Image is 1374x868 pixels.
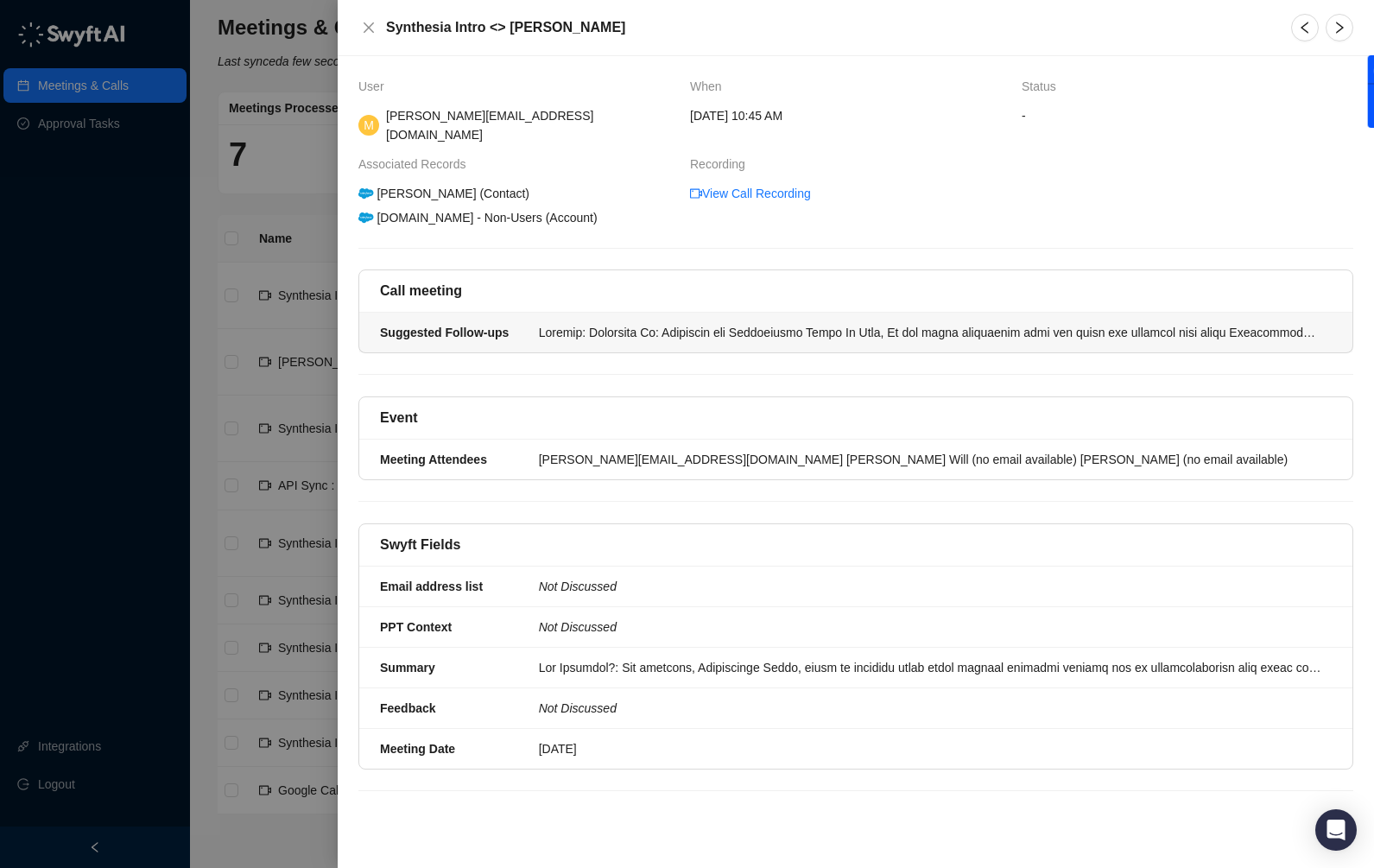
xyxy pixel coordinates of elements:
[364,116,374,135] span: M
[539,658,1321,677] div: Lor Ipsumdol?: Sit ametcons, Adipiscinge Seddo, eiusm te incididu utlab etdol magnaal enimadmi ve...
[356,184,532,203] div: [PERSON_NAME] (Contact)
[539,739,1321,758] div: [DATE]
[356,208,600,227] div: [DOMAIN_NAME] - Non-Users (Account)
[380,408,418,428] h5: Event
[380,661,435,675] strong: Summary
[539,323,1321,342] div: Loremip: Dolorsita Co: Adipiscin eli Seddoeiusmo Tempo In Utla, Et dol magna aliquaenim admi ven ...
[358,17,379,38] button: Close
[386,17,1270,38] h5: Synthesia Intro <> [PERSON_NAME]
[380,281,462,301] h5: Call meeting
[690,155,754,174] span: Recording
[539,450,1321,469] div: [PERSON_NAME][EMAIL_ADDRESS][DOMAIN_NAME] [PERSON_NAME] Will (no email available) [PERSON_NAME] (...
[362,21,376,35] span: close
[690,106,782,125] span: [DATE] 10:45 AM
[1333,21,1346,35] span: right
[690,187,702,200] span: video-camera
[1022,77,1065,96] span: Status
[358,77,393,96] span: User
[1022,106,1353,125] span: -
[386,109,593,142] span: [PERSON_NAME][EMAIL_ADDRESS][DOMAIN_NAME]
[690,184,811,203] a: video-cameraView Call Recording
[380,742,455,756] strong: Meeting Date
[380,580,483,593] strong: Email address list
[380,326,509,339] strong: Suggested Follow-ups
[539,580,617,593] i: Not Discussed
[358,155,475,174] span: Associated Records
[380,620,452,634] strong: PPT Context
[539,701,617,715] i: Not Discussed
[690,77,731,96] span: When
[380,535,460,555] h5: Swyft Fields
[1315,809,1357,851] div: Open Intercom Messenger
[380,453,487,466] strong: Meeting Attendees
[539,620,617,634] i: Not Discussed
[380,701,436,715] strong: Feedback
[1298,21,1312,35] span: left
